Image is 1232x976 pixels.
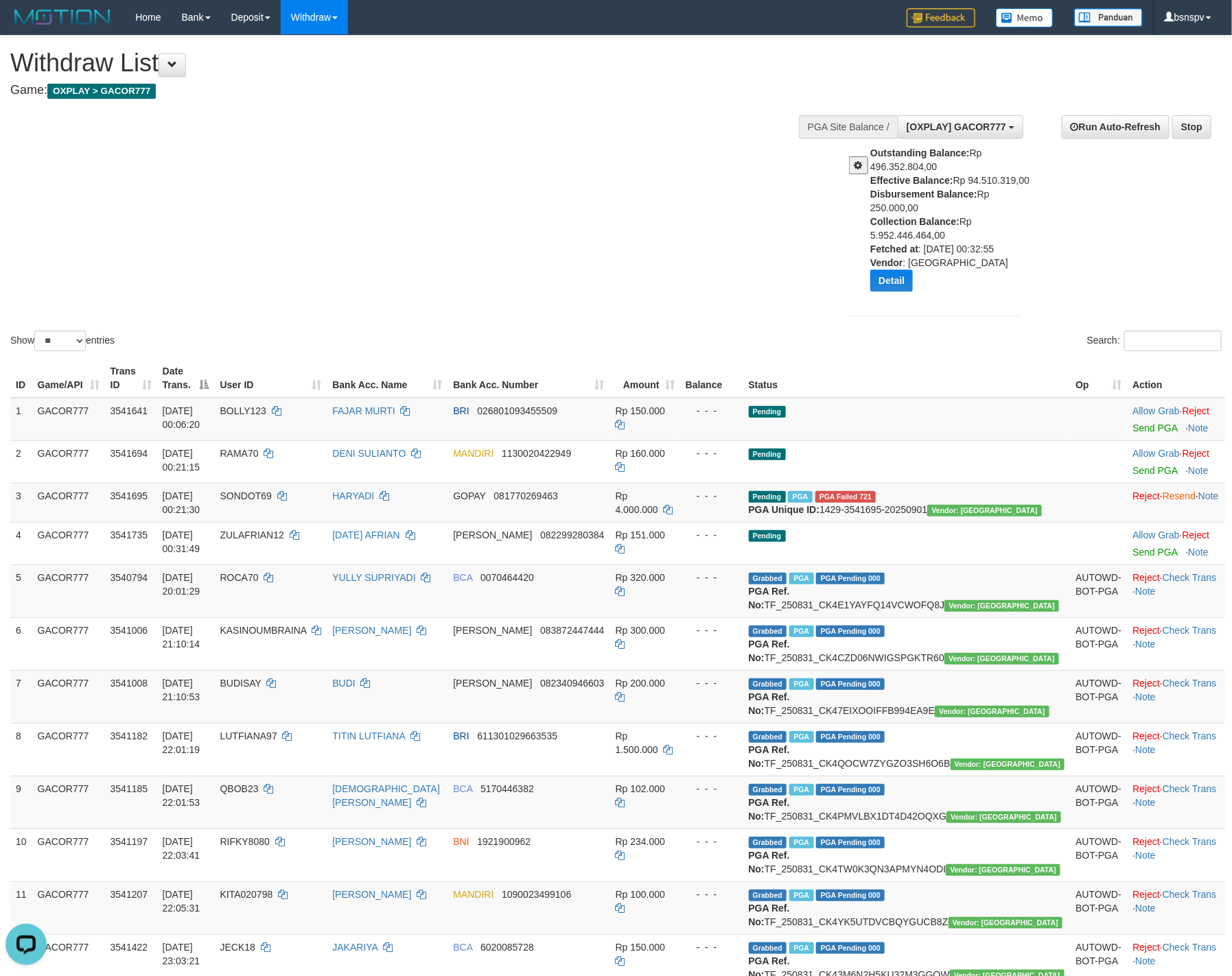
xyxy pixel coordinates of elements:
span: 3541735 [111,529,148,540]
span: Pending [749,491,786,503]
b: Outstanding Balance: [870,147,970,158]
span: [DATE] 00:06:20 [163,405,200,430]
a: Stop [1172,115,1211,139]
span: PGA Pending [816,837,885,848]
b: PGA Ref. No: [749,691,790,716]
div: PGA Site Balance / [799,115,898,139]
h4: Game: [10,84,808,97]
th: Bank Acc. Name: activate to sort column ascending [327,359,448,398]
span: Rp 4.000.000 [616,490,658,515]
span: 3541422 [111,942,148,953]
img: panduan.png [1074,8,1143,27]
span: Rp 200.000 [616,678,665,689]
span: BCA [453,783,472,794]
td: · · [1127,617,1225,670]
a: BUDI [332,678,355,689]
button: Detail [870,270,913,291]
span: MANDIRI [453,448,493,459]
div: - - - [686,571,738,584]
b: Fetched at [870,243,918,254]
span: 3541006 [111,625,148,636]
a: Run Auto-Refresh [1062,115,1170,139]
td: GACOR777 [32,483,105,522]
a: [PERSON_NAME] [332,836,411,847]
span: Rp 1.500.000 [616,730,658,755]
th: Trans ID: activate to sort column ascending [105,359,157,398]
th: Amount: activate to sort column ascending [610,359,680,398]
span: [DATE] 00:21:30 [163,490,200,515]
span: Copy 081770269463 to clipboard [494,490,558,501]
span: Marked by bsnwdpga [789,784,813,796]
span: Marked by bsnwdpga [789,626,813,637]
a: FAJAR MURTI [332,405,395,416]
span: RIFKY8080 [220,836,270,847]
span: Copy 0070464420 to clipboard [480,572,534,583]
span: Marked by bsnwdpga [789,731,813,743]
input: Search: [1124,331,1222,351]
td: AUTOWD-BOT-PGA [1070,776,1127,829]
td: AUTOWD-BOT-PGA [1070,617,1127,670]
span: KITA020798 [220,889,273,900]
td: 4 [10,522,32,564]
span: Vendor URL: https://checkout4.1velocity.biz [944,653,1059,665]
span: 3541207 [111,889,148,900]
label: Show entries [10,331,115,351]
div: - - - [686,404,738,418]
a: Reject [1183,405,1210,416]
span: Grabbed [749,731,787,743]
span: Vendor URL: https://checkout4.1velocity.biz [946,811,1061,823]
span: [OXPLAY] GACOR777 [907,121,1006,132]
span: Copy 6020085728 to clipboard [480,942,534,953]
b: PGA Ref. No: [749,744,790,769]
span: BRI [453,405,469,416]
span: Vendor URL: https://checkout4.1velocity.biz [935,706,1049,717]
a: Note [1135,691,1156,702]
div: Rp 496.352.804,00 Rp 94.510.319,00 Rp 250.000,00 Rp 5.952.446.464,00 : [DATE] 00:32:55 : [GEOGRAP... [870,146,1030,302]
td: AUTOWD-BOT-PGA [1070,564,1127,617]
span: Pending [749,406,786,418]
span: [DATE] 22:01:19 [163,730,200,755]
span: [PERSON_NAME] [453,529,532,540]
span: Vendor URL: https://checkout4.1velocity.biz [946,864,1060,876]
span: Marked by bsnwdpga [789,678,813,690]
a: Reject [1183,529,1210,540]
th: Status [743,359,1071,398]
img: Button%20Memo.svg [996,8,1054,27]
b: Vendor [870,257,903,268]
span: Copy 082299280384 to clipboard [540,529,604,540]
td: 3 [10,483,32,522]
th: Game/API: activate to sort column ascending [32,359,105,398]
a: Allow Grab [1132,529,1179,540]
a: Reject [1132,730,1160,741]
b: PGA Ref. No: [749,850,790,874]
a: Allow Grab [1132,405,1179,416]
span: Rp 150.000 [616,942,665,953]
span: Copy 1130020422949 to clipboard [502,448,571,459]
span: [DATE] 00:21:15 [163,448,200,473]
td: TF_250831_CK4CZD06NWIGSPGKTR60 [743,617,1071,670]
span: [PERSON_NAME] [453,678,532,689]
span: [DATE] 21:10:14 [163,625,200,650]
span: BCA [453,572,472,583]
a: Check Trans [1163,783,1217,794]
span: Vendor URL: https://checkout4.1velocity.biz [949,917,1063,929]
td: GACOR777 [32,564,105,617]
a: Check Trans [1163,625,1217,636]
span: Rp 160.000 [616,448,665,459]
span: PGA Pending [816,573,885,584]
div: - - - [686,729,738,743]
span: [DATE] 22:01:53 [163,783,200,808]
span: Copy 082340946603 to clipboard [540,678,604,689]
a: Reject [1132,942,1160,953]
a: JAKARIYA [332,942,377,953]
td: · [1127,522,1225,564]
a: Note [1188,422,1209,433]
span: [DATE] 20:01:29 [163,572,200,597]
a: Note [1135,850,1156,861]
td: GACOR777 [32,776,105,829]
td: GACOR777 [32,723,105,776]
button: [OXPLAY] GACOR777 [898,115,1023,139]
a: Check Trans [1163,889,1217,900]
span: 3541185 [111,783,148,794]
h1: Withdraw List [10,49,808,77]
